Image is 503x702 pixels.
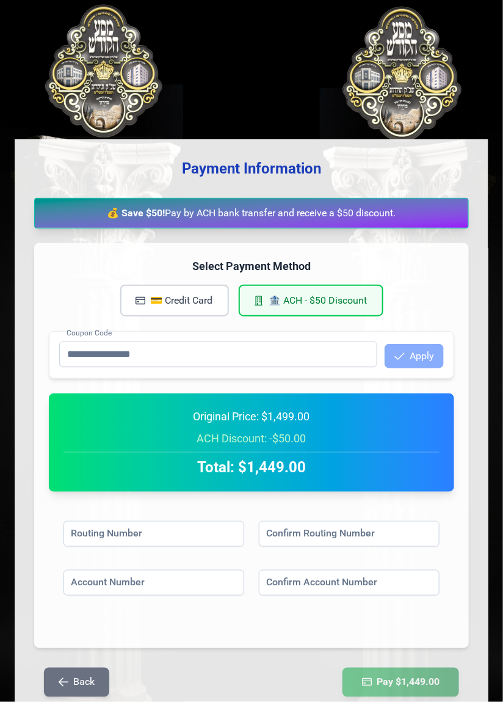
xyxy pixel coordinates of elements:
button: Apply [385,344,444,368]
div: ACH Discount: -$50.00 [63,430,440,447]
strong: 💰 Save $50! [107,207,165,219]
h4: Select Payment Method [49,258,454,275]
button: 🏦 ACH - $50 Discount [239,285,383,316]
button: 💳 Credit Card [120,285,229,316]
button: Back [44,668,109,697]
button: Pay $1,449.00 [342,668,459,697]
h2: Total: $1,449.00 [63,458,440,477]
div: Pay by ACH bank transfer and receive a $50 discount. [34,198,469,229]
h3: Payment Information [34,159,469,178]
div: Original Price: $1,499.00 [63,408,440,425]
